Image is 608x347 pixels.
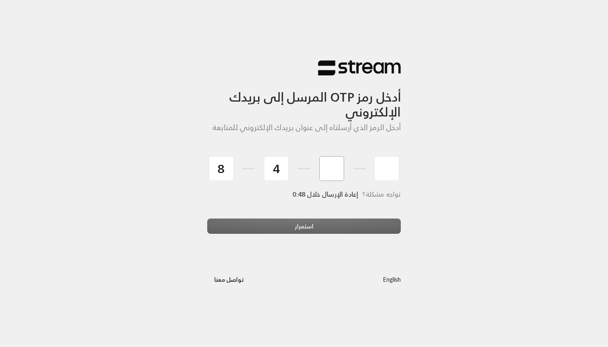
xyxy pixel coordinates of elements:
h3: أدخل رمز OTP المرسل إلى بريدك الإلكتروني [207,76,401,119]
img: Stream Logo [318,60,401,76]
span: تواجه مشكلة؟ [362,188,401,200]
button: تواصل معنا [207,271,251,287]
a: English [383,271,401,287]
span: إعادة الإرسال خلال 0:48 [293,188,358,200]
h5: أدخل الرمز الذي أرسلناه إلى عنوان بريدك الإلكتروني للمتابعة [207,123,401,132]
a: تواصل معنا [207,274,251,285]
